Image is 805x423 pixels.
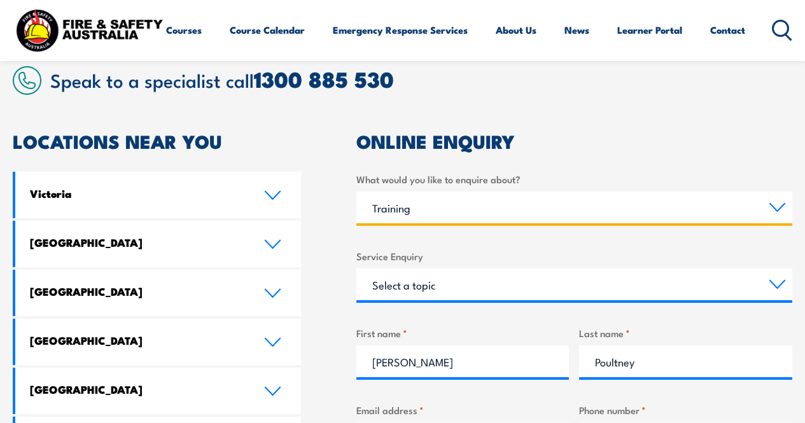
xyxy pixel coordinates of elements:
[13,132,301,149] h2: LOCATIONS NEAR YOU
[50,67,792,91] h2: Speak to a specialist call
[356,403,570,417] label: Email address
[30,333,244,347] h4: [GEOGRAPHIC_DATA]
[710,15,745,45] a: Contact
[356,249,792,263] label: Service Enquiry
[30,382,244,396] h4: [GEOGRAPHIC_DATA]
[496,15,536,45] a: About Us
[15,221,301,267] a: [GEOGRAPHIC_DATA]
[356,326,570,340] label: First name
[230,15,305,45] a: Course Calendar
[579,403,792,417] label: Phone number
[254,62,394,95] a: 1300 885 530
[30,235,244,249] h4: [GEOGRAPHIC_DATA]
[579,326,792,340] label: Last name
[15,172,301,218] a: Victoria
[15,368,301,414] a: [GEOGRAPHIC_DATA]
[166,15,202,45] a: Courses
[356,172,792,186] label: What would you like to enquire about?
[30,284,244,298] h4: [GEOGRAPHIC_DATA]
[333,15,468,45] a: Emergency Response Services
[15,319,301,365] a: [GEOGRAPHIC_DATA]
[356,132,792,149] h2: ONLINE ENQUIRY
[30,186,244,200] h4: Victoria
[564,15,589,45] a: News
[617,15,682,45] a: Learner Portal
[15,270,301,316] a: [GEOGRAPHIC_DATA]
